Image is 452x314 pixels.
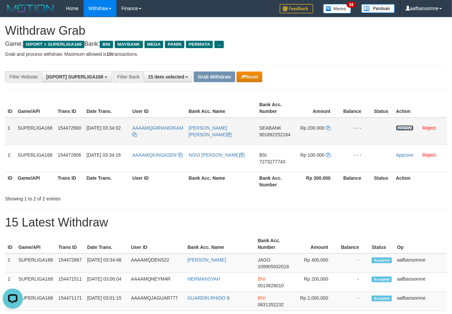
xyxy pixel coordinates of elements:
[394,254,447,273] td: aafbansomne
[300,125,325,131] span: Rp 200.000
[130,99,186,118] th: User ID
[58,152,81,158] span: 154472906
[106,51,112,57] strong: 10
[85,254,128,273] td: [DATE] 03:34:48
[258,283,284,288] span: Copy 0013828010 to clipboard
[100,41,113,48] span: BNI
[56,273,84,292] td: 154471511
[295,99,341,118] th: Amount
[115,41,143,48] span: MAYBANK
[132,125,183,131] span: AAAAMQGIRIANDIKAM
[5,24,447,37] h1: Withdraw Grab
[132,152,177,158] span: AAAAMQKINGASEN
[338,292,369,311] td: -
[128,234,185,254] th: User ID
[347,2,356,8] span: 34
[56,254,84,273] td: 154472867
[393,172,447,191] th: Action
[372,296,392,301] span: Accepted
[423,152,436,158] a: Reject
[300,152,325,158] span: Rp 100.000
[295,172,341,191] th: Rp 300.000
[3,3,23,23] button: Open LiveChat chat widget
[132,152,183,158] a: AAAAMQKINGASEN
[55,99,84,118] th: Trans ID
[293,234,338,254] th: Amount
[15,118,55,145] td: SUPERLIGA168
[5,273,16,292] td: 2
[186,41,213,48] span: PERMATA
[372,258,392,263] span: Accepted
[341,118,371,145] td: - - -
[371,99,393,118] th: Status
[255,234,293,254] th: Bank Acc. Number
[341,99,371,118] th: Balance
[128,254,185,273] td: AAAAMQDENS22
[214,41,223,48] span: ...
[84,172,130,191] th: Date Trans.
[372,277,392,282] span: Accepted
[56,292,84,311] td: 154471171
[16,292,56,311] td: SUPERLIGA168
[58,125,81,131] span: 154472900
[326,125,331,131] a: Copy 200000 to clipboard
[85,292,128,311] td: [DATE] 03:01:15
[16,273,56,292] td: SUPERLIGA168
[188,257,226,263] a: [PERSON_NAME]
[145,41,164,48] span: MEGA
[341,145,371,172] td: - - -
[15,172,55,191] th: Game/API
[259,125,281,131] span: SEABANK
[394,273,447,292] td: aafbansomne
[130,172,186,191] th: User ID
[293,292,338,311] td: Rp 2,000,000
[16,234,56,254] th: Game/API
[132,125,183,137] a: AAAAMQGIRIANDIKAM
[5,254,16,273] td: 1
[186,172,257,191] th: Bank Acc. Name
[5,193,183,202] div: Showing 1 to 2 of 2 entries
[189,152,245,158] a: NOVI [PERSON_NAME]
[128,292,185,311] td: AAAAMQJAGUAR777
[188,276,220,282] a: HERMANSYAH
[87,125,121,131] span: [DATE] 03:34:02
[5,216,447,229] h1: 15 Latest Withdraw
[258,302,284,307] span: Copy 0831352232 to clipboard
[326,152,331,158] a: Copy 100000 to clipboard
[165,41,184,48] span: PANIN
[280,4,313,13] img: Feedback.jpg
[144,71,192,83] button: 15 item selected
[258,295,265,301] span: BNI
[42,71,111,83] button: [ISPORT] SUPERLIGA168
[423,125,436,131] a: Reject
[15,99,55,118] th: Game/API
[338,234,369,254] th: Balance
[396,125,414,131] a: Approve
[15,145,55,172] td: SUPERLIGA168
[188,295,230,301] a: GUARDIN RHIDO B
[257,99,295,118] th: Bank Acc. Number
[5,3,56,13] img: MOTION_logo.png
[323,4,351,13] img: Button%20Memo.svg
[293,273,338,292] td: Rp 200,000
[259,152,267,158] span: BSI
[194,71,235,82] button: Grab Withdraw
[128,273,185,292] td: AAAAMQNEYM4R
[16,254,56,273] td: SUPERLIGA168
[237,71,262,82] button: Reset
[257,172,295,191] th: Bank Acc. Number
[5,234,16,254] th: ID
[338,254,369,273] td: -
[396,152,414,158] a: Approve
[189,125,232,137] a: [PERSON_NAME] [PERSON_NAME]
[113,71,144,83] div: Filter Bank
[46,74,103,80] span: [ISPORT] SUPERLIGA168
[258,276,265,282] span: BNI
[5,172,15,191] th: ID
[5,41,447,47] h4: Game: Bank:
[361,4,395,13] img: panduan.png
[56,234,84,254] th: Trans ID
[185,234,255,254] th: Bank Acc. Name
[5,71,42,83] div: Filter Website
[55,172,84,191] th: Trans ID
